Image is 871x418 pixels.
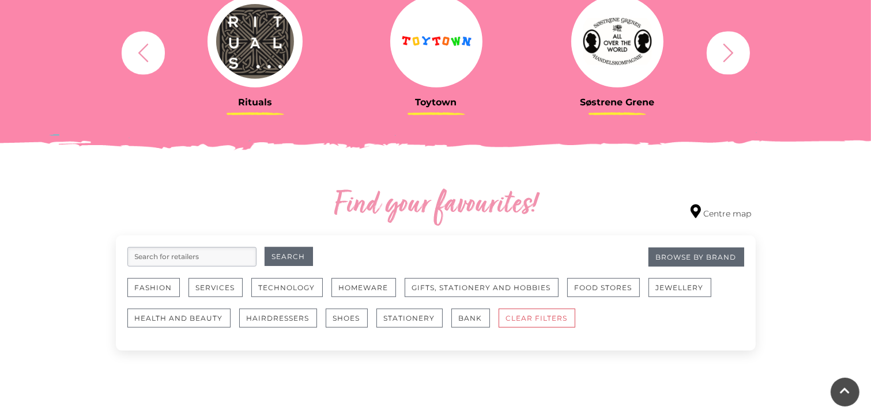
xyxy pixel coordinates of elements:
button: Services [188,278,243,297]
h3: Toytown [355,97,518,108]
a: Jewellery [648,278,720,309]
a: Hairdressers [239,309,326,339]
a: Services [188,278,251,309]
button: Hairdressers [239,309,317,328]
button: Homeware [331,278,396,297]
a: Shoes [326,309,376,339]
h3: Søstrene Grene [536,97,699,108]
a: Health and Beauty [127,309,239,339]
button: Stationery [376,309,443,328]
button: Fashion [127,278,180,297]
button: Health and Beauty [127,309,231,328]
a: Centre map [691,204,751,220]
a: CLEAR FILTERS [499,309,584,339]
h3: Rituals [174,97,337,108]
a: Gifts, Stationery and Hobbies [405,278,567,309]
a: Fashion [127,278,188,309]
a: Technology [251,278,331,309]
button: Food Stores [567,278,640,297]
button: CLEAR FILTERS [499,309,575,328]
a: Homeware [331,278,405,309]
button: Gifts, Stationery and Hobbies [405,278,559,297]
a: Browse By Brand [648,248,744,267]
a: Food Stores [567,278,648,309]
input: Search for retailers [127,247,257,267]
button: Jewellery [648,278,711,297]
button: Technology [251,278,323,297]
a: Stationery [376,309,451,339]
button: Search [265,247,313,266]
button: Bank [451,309,490,328]
h2: Find your favourites! [225,187,646,224]
button: Shoes [326,309,368,328]
a: Bank [451,309,499,339]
